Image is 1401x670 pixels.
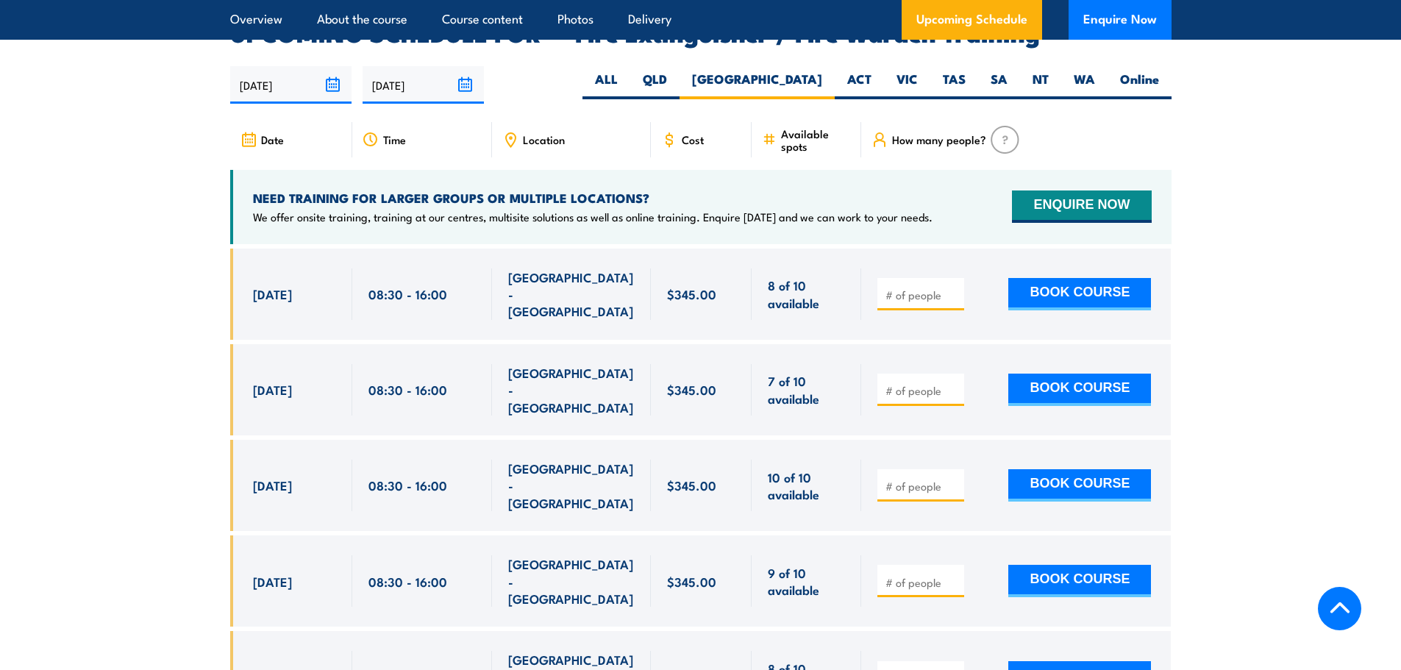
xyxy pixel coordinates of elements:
[1008,565,1151,597] button: BOOK COURSE
[885,575,959,590] input: # of people
[1008,374,1151,406] button: BOOK COURSE
[508,268,635,320] span: [GEOGRAPHIC_DATA] - [GEOGRAPHIC_DATA]
[835,71,884,99] label: ACT
[1008,469,1151,502] button: BOOK COURSE
[508,364,635,416] span: [GEOGRAPHIC_DATA] - [GEOGRAPHIC_DATA]
[768,468,845,503] span: 10 of 10 available
[930,71,978,99] label: TAS
[978,71,1020,99] label: SA
[368,381,447,398] span: 08:30 - 16:00
[253,190,933,206] h4: NEED TRAINING FOR LARGER GROUPS OR MULTIPLE LOCATIONS?
[368,573,447,590] span: 08:30 - 16:00
[1020,71,1061,99] label: NT
[885,383,959,398] input: # of people
[682,133,704,146] span: Cost
[523,133,565,146] span: Location
[582,71,630,99] label: ALL
[230,22,1172,43] h2: UPCOMING SCHEDULE FOR - "Fire Extinguisher / Fire Warden Training"
[768,564,845,599] span: 9 of 10 available
[253,285,292,302] span: [DATE]
[383,133,406,146] span: Time
[630,71,680,99] label: QLD
[253,381,292,398] span: [DATE]
[884,71,930,99] label: VIC
[253,210,933,224] p: We offer onsite training, training at our centres, multisite solutions as well as online training...
[1108,71,1172,99] label: Online
[768,372,845,407] span: 7 of 10 available
[892,133,986,146] span: How many people?
[253,573,292,590] span: [DATE]
[667,477,716,493] span: $345.00
[368,477,447,493] span: 08:30 - 16:00
[1012,190,1151,223] button: ENQUIRE NOW
[885,288,959,302] input: # of people
[667,285,716,302] span: $345.00
[253,477,292,493] span: [DATE]
[1061,71,1108,99] label: WA
[508,555,635,607] span: [GEOGRAPHIC_DATA] - [GEOGRAPHIC_DATA]
[667,381,716,398] span: $345.00
[768,277,845,311] span: 8 of 10 available
[885,479,959,493] input: # of people
[781,127,851,152] span: Available spots
[1008,278,1151,310] button: BOOK COURSE
[261,133,284,146] span: Date
[508,460,635,511] span: [GEOGRAPHIC_DATA] - [GEOGRAPHIC_DATA]
[363,66,484,104] input: To date
[368,285,447,302] span: 08:30 - 16:00
[230,66,352,104] input: From date
[680,71,835,99] label: [GEOGRAPHIC_DATA]
[667,573,716,590] span: $345.00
